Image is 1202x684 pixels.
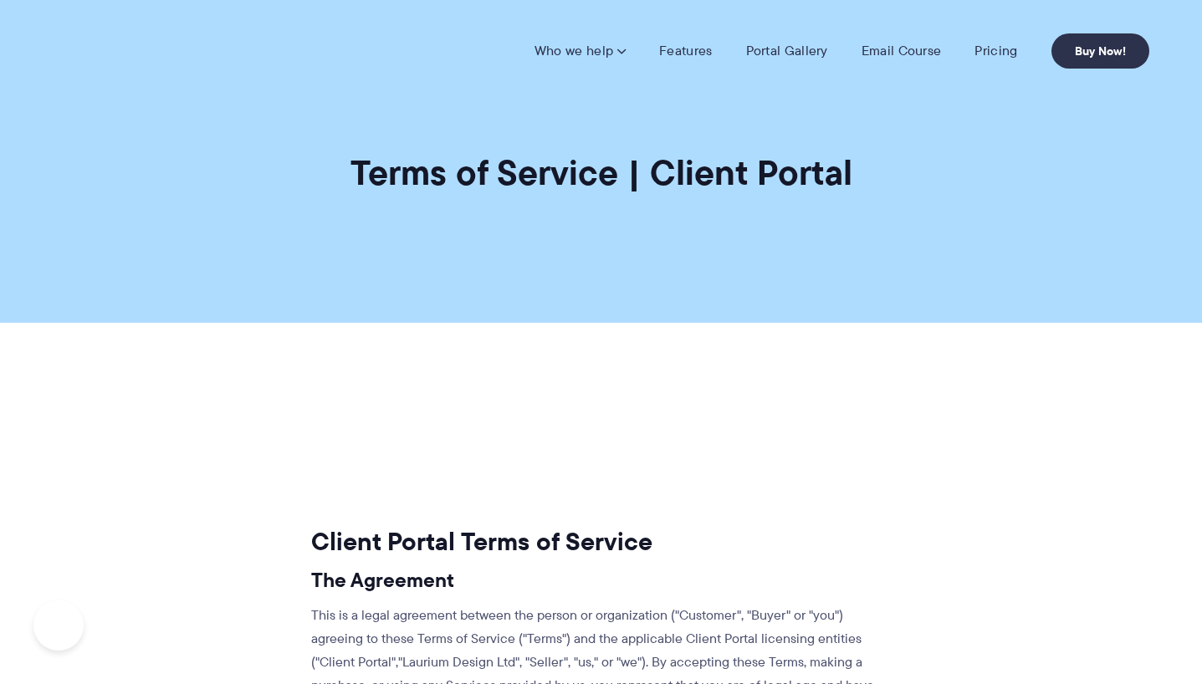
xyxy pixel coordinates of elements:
iframe: Toggle Customer Support [33,600,84,651]
a: Email Course [862,43,942,59]
a: Pricing [974,43,1017,59]
a: Who we help [535,43,626,59]
h2: Client Portal Terms of Service [311,526,881,558]
a: Portal Gallery [746,43,828,59]
a: Features [659,43,712,59]
h1: Terms of Service | Client Portal [350,151,852,195]
a: Buy Now! [1051,33,1149,69]
h3: The Agreement [311,568,881,593]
